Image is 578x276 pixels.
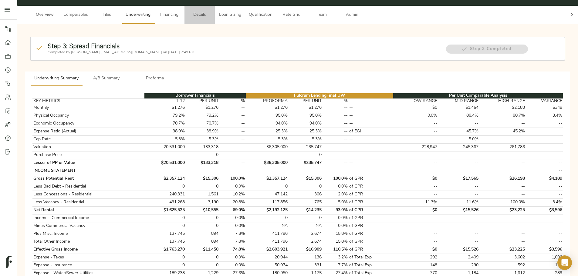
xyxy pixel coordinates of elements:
td: 0 [186,254,219,261]
td: 25.3% [289,128,322,135]
td: -- [479,191,526,198]
td: Minus Commercial Vacancy [32,222,144,230]
td: Cap Rate [32,135,144,143]
span: Comparables [63,11,88,19]
td: $10,555 [186,206,219,214]
td: -- [219,104,246,112]
td: $15,306 [186,175,219,183]
td: 0 [186,183,219,191]
td: 240,331 [144,191,186,198]
td: 3.4% [526,112,563,120]
td: $1,276 [246,104,289,112]
td: INCOME STATEMENT [32,167,144,175]
td: -- [219,159,246,167]
td: -- [479,183,526,191]
td: NA [289,222,322,230]
td: $3,596 [526,206,563,214]
td: 0 [289,183,322,191]
td: 94.0% [289,120,322,128]
td: 137,745 [144,238,186,246]
td: of EGI [349,128,393,135]
td: of Total Exp [349,254,393,261]
td: of GPR [349,222,393,230]
th: PER UNIT [289,98,322,104]
td: $3,596 [526,246,563,254]
td: -- [219,151,246,159]
td: 88.7% [479,112,526,120]
td: 70.7% [186,120,219,128]
td: of GPR [349,191,393,198]
td: 0.0% [393,112,438,120]
td: 0 [186,214,219,222]
td: -- [526,222,563,230]
td: 88.4% [438,112,479,120]
td: 38.9% [144,128,186,135]
td: -- [526,151,563,159]
td: -- [349,159,393,167]
td: Less Vacancy - Residential [32,198,144,206]
td: -- [322,159,349,167]
td: -- [349,143,393,151]
td: -- [219,135,246,143]
td: -- [526,167,563,175]
td: 0 [289,214,322,222]
td: 25.3% [246,128,289,135]
td: 100.0% [479,198,526,206]
p: Completed by [PERSON_NAME][EMAIL_ADDRESS][DOMAIN_NAME] on [DATE] 7:49 PM [48,50,440,55]
td: 137,745 [144,230,186,238]
td: -- [322,135,349,143]
th: LOW RANGE [393,98,438,104]
td: -- [322,104,349,112]
td: $4,189 [526,175,563,183]
td: -- [322,112,349,120]
td: Valuation [32,143,144,151]
td: 1,561 [186,191,219,198]
td: -- [438,238,479,246]
span: Financing [158,11,181,19]
td: 50,974 [246,261,289,269]
span: Qualification [249,11,272,19]
td: Less Concessions - Residential [32,191,144,198]
td: $0 [393,175,438,183]
th: HIGH RANGE [479,98,526,104]
td: -- [219,120,246,128]
td: 10.2% [219,191,246,198]
td: Gross Potential Rent [32,175,144,183]
td: 95.0% [289,112,322,120]
td: of GPR [349,238,393,246]
td: -- [349,120,393,128]
td: $26,198 [479,175,526,183]
td: 0 [144,183,186,191]
td: of GPR [349,230,393,238]
td: 306 [289,191,322,198]
span: Files [95,11,118,19]
td: $1,276 [289,104,322,112]
td: of Total Exp [349,261,393,269]
td: -- [393,222,438,230]
td: -- [438,151,479,159]
td: Net Rental [32,206,144,214]
td: 0.0% [322,183,349,191]
td: of GPR [349,206,393,214]
span: Rate Grid [280,11,303,19]
td: of GPR [349,246,393,254]
strong: Step 3: Spread Financials [48,42,120,50]
td: 0.0% [322,214,349,222]
td: -- [479,222,526,230]
td: 100.0% [322,175,349,183]
td: $1,763,270 [144,246,186,254]
td: 3,602 [479,254,526,261]
th: Borrower Financials [144,93,246,99]
td: 0 [144,222,186,230]
td: 70.7% [144,120,186,128]
th: Per Unit Comparable Analysis [393,93,563,99]
td: $23,225 [479,246,526,254]
td: -- [526,238,563,246]
td: 3.4% [526,198,563,206]
td: 228,947 [393,143,438,151]
td: $15,306 [289,175,322,183]
td: $23,225 [479,206,526,214]
td: 136 [289,254,322,261]
td: -- [349,104,393,112]
td: -- [322,143,349,151]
